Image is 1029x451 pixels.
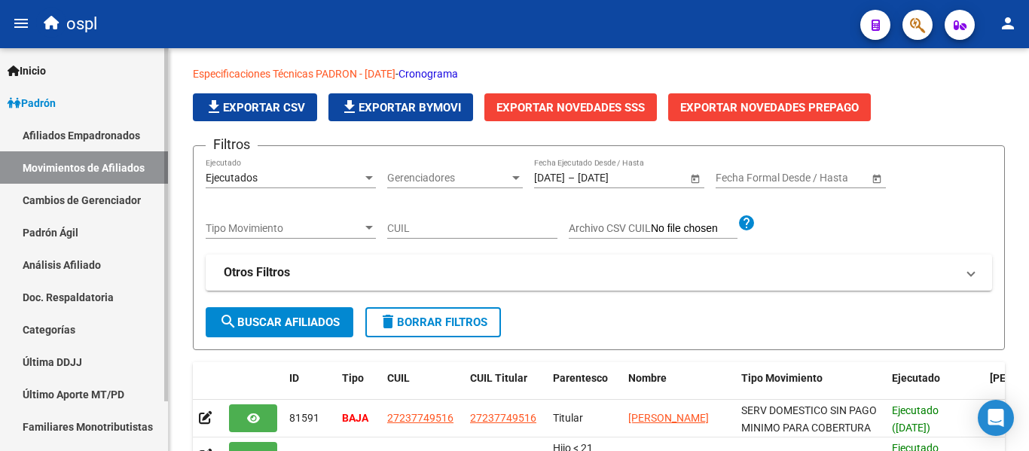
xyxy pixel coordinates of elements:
[578,172,652,184] input: Fecha fin
[205,101,305,114] span: Exportar CSV
[205,98,223,116] mat-icon: file_download
[999,14,1017,32] mat-icon: person
[886,362,984,412] datatable-header-cell: Ejecutado
[206,222,362,235] span: Tipo Movimiento
[206,307,353,337] button: Buscar Afiliados
[651,222,737,236] input: Archivo CSV CUIL
[283,362,336,412] datatable-header-cell: ID
[387,372,410,384] span: CUIL
[328,93,473,121] button: Exportar Bymovi
[978,400,1014,436] div: Open Intercom Messenger
[484,93,657,121] button: Exportar Novedades SSS
[289,412,319,424] span: 81591
[12,14,30,32] mat-icon: menu
[219,312,237,331] mat-icon: search
[892,404,939,434] span: Ejecutado ([DATE])
[387,412,453,424] span: 27237749516
[553,372,608,384] span: Parentesco
[470,372,527,384] span: CUIL Titular
[680,101,859,114] span: Exportar Novedades Prepago
[381,362,464,412] datatable-header-cell: CUIL
[219,315,340,329] span: Buscar Afiliados
[496,101,645,114] span: Exportar Novedades SSS
[336,362,381,412] datatable-header-cell: Tipo
[8,62,46,79] span: Inicio
[547,362,622,412] datatable-header-cell: Parentesco
[741,404,877,434] span: SERV DOMESTICO SIN PAGO MINIMO PARA COBERTURA
[668,93,871,121] button: Exportar Novedades Prepago
[342,412,368,424] strong: BAJA
[289,372,299,384] span: ID
[628,412,709,424] span: [PERSON_NAME]
[206,254,992,291] mat-expansion-panel-header: Otros Filtros
[193,66,1005,82] p: -
[568,172,575,184] span: –
[340,101,461,114] span: Exportar Bymovi
[553,412,583,424] span: Titular
[387,172,509,184] span: Gerenciadores
[534,172,565,184] input: Fecha inicio
[193,93,317,121] button: Exportar CSV
[224,264,290,281] strong: Otros Filtros
[869,170,884,186] button: Open calendar
[342,372,364,384] span: Tipo
[8,95,56,111] span: Padrón
[628,372,667,384] span: Nombre
[470,412,536,424] span: 27237749516
[783,172,857,184] input: Fecha fin
[569,222,651,234] span: Archivo CSV CUIL
[206,172,258,184] span: Ejecutados
[66,8,97,41] span: ospl
[737,214,756,232] mat-icon: help
[716,172,771,184] input: Fecha inicio
[687,170,703,186] button: Open calendar
[379,315,487,329] span: Borrar Filtros
[340,98,359,116] mat-icon: file_download
[741,372,823,384] span: Tipo Movimiento
[622,362,735,412] datatable-header-cell: Nombre
[464,362,547,412] datatable-header-cell: CUIL Titular
[735,362,886,412] datatable-header-cell: Tipo Movimiento
[379,312,397,331] mat-icon: delete
[892,372,940,384] span: Ejecutado
[206,134,258,155] h3: Filtros
[398,68,458,80] a: Cronograma
[193,68,395,80] a: Especificaciones Técnicas PADRON - [DATE]
[365,307,501,337] button: Borrar Filtros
